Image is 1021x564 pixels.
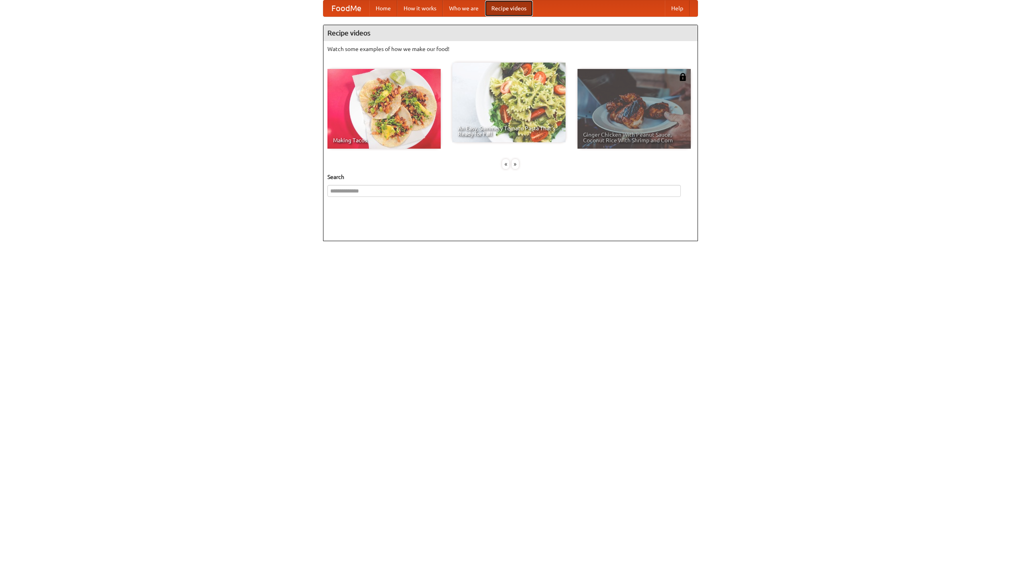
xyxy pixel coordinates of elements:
a: An Easy, Summery Tomato Pasta That's Ready for Fall [452,63,566,142]
a: FoodMe [323,0,369,16]
span: An Easy, Summery Tomato Pasta That's Ready for Fall [458,126,560,137]
a: How it works [397,0,443,16]
img: 483408.png [679,73,687,81]
span: Making Tacos [333,138,435,143]
div: « [502,159,509,169]
div: » [512,159,519,169]
p: Watch some examples of how we make our food! [327,45,694,53]
a: Help [665,0,690,16]
a: Who we are [443,0,485,16]
a: Making Tacos [327,69,441,149]
a: Home [369,0,397,16]
h5: Search [327,173,694,181]
a: Recipe videos [485,0,533,16]
h4: Recipe videos [323,25,698,41]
